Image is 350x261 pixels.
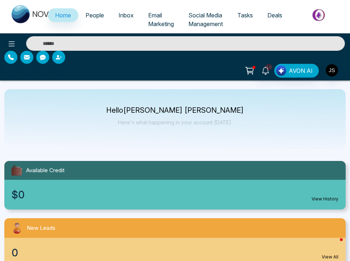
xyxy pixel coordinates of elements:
span: Social Media Management [188,12,223,28]
span: $0 [12,187,25,202]
img: Lead Flow [276,66,286,76]
span: Email Marketing [148,12,174,28]
span: AVON AI [289,66,313,75]
img: Nova CRM Logo [12,5,55,23]
span: Deals [267,12,282,19]
iframe: Intercom live chat [325,236,343,254]
button: AVON AI [274,64,319,78]
img: availableCredit.svg [10,164,23,177]
a: View All [322,254,338,260]
a: View History [312,196,338,202]
img: User Avatar [326,64,338,76]
a: Social Media Management [181,8,230,31]
a: Inbox [111,8,141,22]
span: Tasks [237,12,253,19]
img: newLeads.svg [10,221,24,235]
span: Home [55,12,71,19]
span: New Leads [27,224,55,232]
span: 0 [12,245,18,260]
img: Market-place.gif [293,7,346,23]
span: People [86,12,104,19]
a: Deals [260,8,289,22]
span: Inbox [118,12,134,19]
a: Home [48,8,78,22]
p: Hello [PERSON_NAME] [PERSON_NAME] [106,107,244,113]
span: 10 [266,64,272,70]
a: Email Marketing [141,8,181,31]
p: Here's what happening in your account [DATE]. [106,119,244,125]
a: 10 [257,64,274,76]
a: People [78,8,111,22]
span: Available Credit [26,166,64,175]
a: Tasks [230,8,260,22]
